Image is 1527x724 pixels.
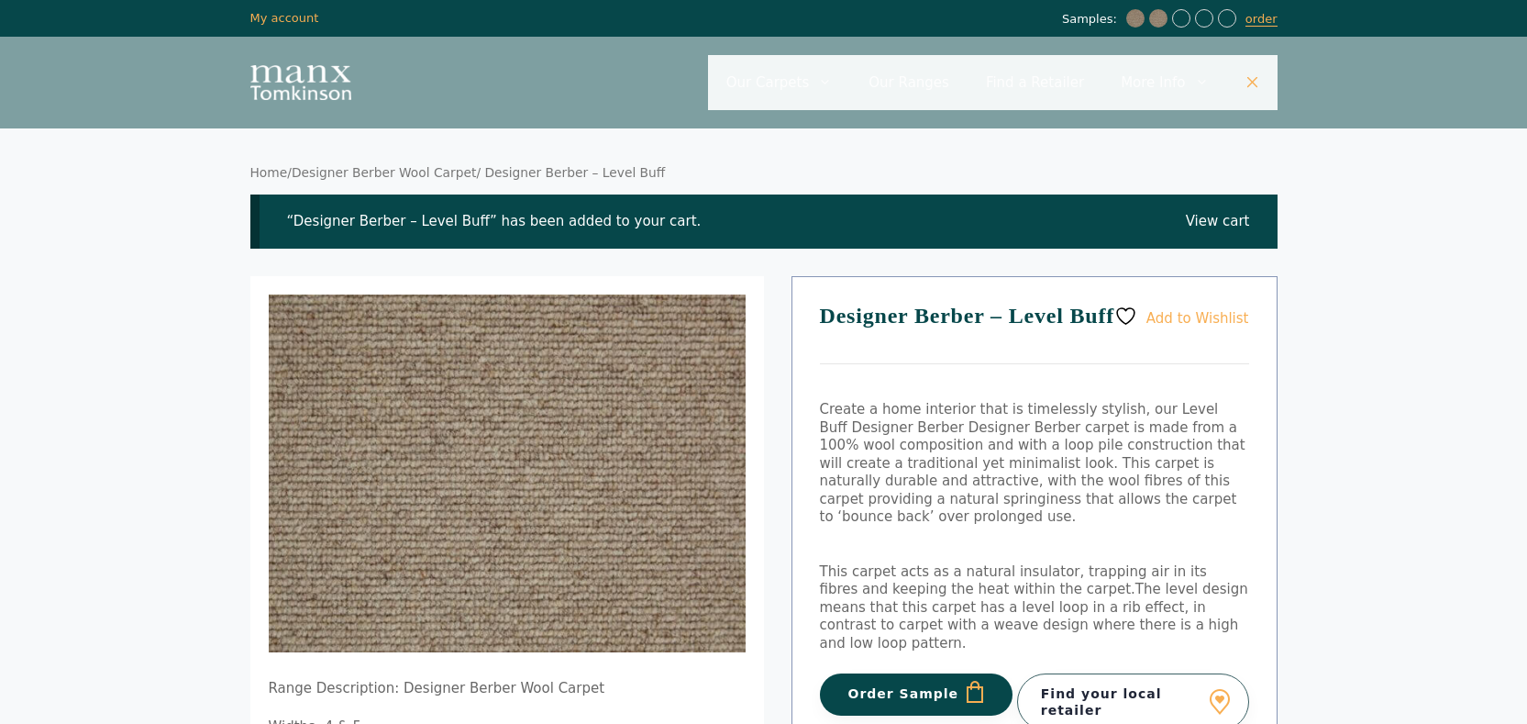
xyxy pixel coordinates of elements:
h1: Designer Berber – Level Buff [820,305,1249,364]
a: order [1245,12,1278,27]
span: The level design means that this carpet has a level loop in a rib effect, in contrast to carpet w... [820,581,1248,652]
img: Designer Berber - Level Buff [1149,9,1167,28]
a: Add to Wishlist [1114,305,1248,328]
span: Create a home interior that is timelessly stylish, our Level Buff Designer Berber Designer Berber... [820,401,1245,525]
img: Designer Berber - Level Twine [1126,9,1145,28]
nav: Primary [708,55,1278,110]
span: Add to Wishlist [1146,310,1249,327]
a: View cart [1186,213,1250,231]
a: Designer Berber Wool Carpet [292,165,476,180]
nav: Breadcrumb [250,165,1278,182]
a: Close Search Bar [1227,55,1278,110]
span: Samples: [1062,12,1122,28]
img: Manx Tomkinson [250,65,351,100]
a: My account [250,11,319,25]
button: Order Sample [820,674,1013,716]
a: Home [250,165,288,180]
span: This carpet acts as a natural insulator, trapping air in its fibres and keeping the heat within t... [820,563,1207,598]
p: Range Description: Designer Berber Wool Carpet [269,680,746,698]
div: “Designer Berber – Level Buff” has been added to your cart. [250,195,1278,250]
